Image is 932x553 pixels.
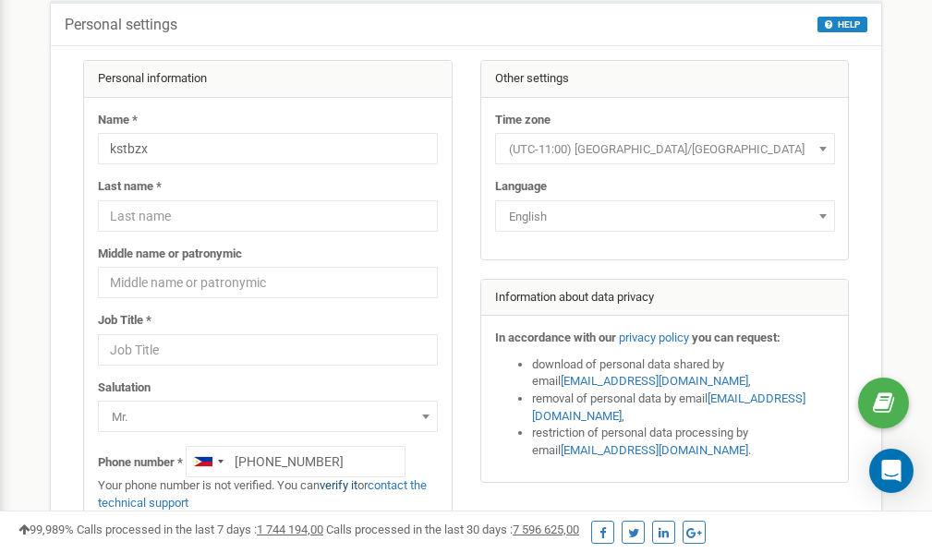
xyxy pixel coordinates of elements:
[257,523,323,536] u: 1 744 194,00
[77,523,323,536] span: Calls processed in the last 7 days :
[18,523,74,536] span: 99,989%
[98,401,438,432] span: Mr.
[98,312,151,330] label: Job Title *
[98,478,427,510] a: contact the technical support
[186,446,405,477] input: +1-800-555-55-55
[495,200,835,232] span: English
[98,454,183,472] label: Phone number *
[326,523,579,536] span: Calls processed in the last 30 days :
[502,204,829,230] span: English
[532,425,835,459] li: restriction of personal data processing by email .
[98,200,438,232] input: Last name
[561,443,748,457] a: [EMAIL_ADDRESS][DOMAIN_NAME]
[532,391,805,423] a: [EMAIL_ADDRESS][DOMAIN_NAME]
[65,17,177,33] h5: Personal settings
[187,447,229,476] div: Telephone country code
[98,379,151,397] label: Salutation
[320,478,357,492] a: verify it
[98,477,438,511] p: Your phone number is not verified. You can or
[619,331,689,344] a: privacy policy
[84,61,452,98] div: Personal information
[98,178,162,196] label: Last name *
[481,280,849,317] div: Information about data privacy
[104,404,431,430] span: Mr.
[481,61,849,98] div: Other settings
[532,356,835,391] li: download of personal data shared by email ,
[495,178,547,196] label: Language
[98,246,242,263] label: Middle name or patronymic
[513,523,579,536] u: 7 596 625,00
[869,449,914,493] div: Open Intercom Messenger
[532,391,835,425] li: removal of personal data by email ,
[817,17,867,32] button: HELP
[692,331,781,344] strong: you can request:
[495,133,835,164] span: (UTC-11:00) Pacific/Midway
[561,374,748,388] a: [EMAIL_ADDRESS][DOMAIN_NAME]
[98,267,438,298] input: Middle name or patronymic
[98,334,438,366] input: Job Title
[495,331,616,344] strong: In accordance with our
[98,112,138,129] label: Name *
[502,137,829,162] span: (UTC-11:00) Pacific/Midway
[495,112,551,129] label: Time zone
[98,133,438,164] input: Name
